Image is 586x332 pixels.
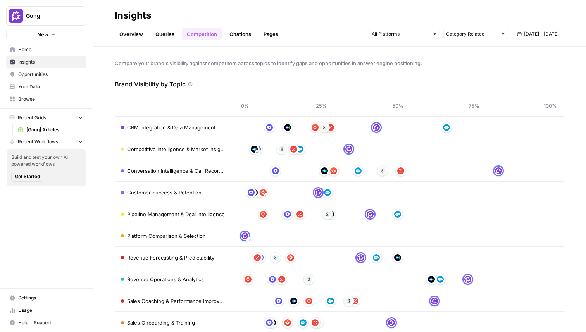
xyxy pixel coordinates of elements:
a: Settings [6,292,86,304]
img: hqfc7lxcqkggco7ktn8he1iiiia8 [272,167,279,174]
span: Build and test your own AI powered workflows [11,154,82,168]
img: wsphppoo7wgauyfs4ako1dw2w3xh [260,211,267,218]
span: Recent Grids [18,114,46,121]
span: Usage [18,307,83,314]
a: Usage [6,304,86,317]
img: w6cjb6u2gvpdnjw72qw8i2q5f3eb [495,167,502,174]
a: Pages [259,28,283,40]
button: New [6,29,86,40]
img: w6cjb6u2gvpdnjw72qw8i2q5f3eb [388,319,395,326]
img: vpq3xj2nnch2e2ivhsgwmf7hbkjf [278,146,285,153]
img: vpq3xj2nnch2e2ivhsgwmf7hbkjf [272,254,279,261]
img: Gong Logo [9,9,23,23]
a: Browse [6,93,86,105]
img: t5ivhg8jor0zzagzc03mug4u0re5 [327,298,334,304]
img: wsphppoo7wgauyfs4ako1dw2w3xh [260,189,267,196]
img: vpq3xj2nnch2e2ivhsgwmf7hbkjf [345,298,352,304]
span: Revenue Operations & Analytics [127,275,204,283]
img: hqfc7lxcqkggco7ktn8he1iiiia8 [248,189,255,196]
img: wsphppoo7wgauyfs4ako1dw2w3xh [245,276,252,283]
span: CRM Integration & Data Management [127,124,215,131]
img: h6qlr8a97mop4asab8l5qtldq2wv [394,254,401,261]
img: hcm4s7ic2xq26rsmuray6dv1kquq [296,211,303,218]
button: [DATE] - [DATE] [512,29,564,39]
span: 0% [237,102,253,110]
img: w6cjb6u2gvpdnjw72qw8i2q5f3eb [357,254,364,261]
span: Gong [26,12,73,20]
span: + 1 [256,149,260,157]
img: hcm4s7ic2xq26rsmuray6dv1kquq [327,124,334,131]
span: Your Data [18,83,83,90]
span: Home [18,46,83,53]
img: w6cjb6u2gvpdnjw72qw8i2q5f3eb [241,232,248,239]
img: w6cjb6u2gvpdnjw72qw8i2q5f3eb [464,276,471,283]
a: Your Data [6,81,86,93]
img: wsphppoo7wgauyfs4ako1dw2w3xh [312,124,319,131]
img: t5ivhg8jor0zzagzc03mug4u0re5 [296,146,303,153]
img: vpq3xj2nnch2e2ivhsgwmf7hbkjf [305,276,312,283]
img: t5ivhg8jor0zzagzc03mug4u0re5 [355,167,362,174]
span: Revenue Forecasting & Predictability [127,254,214,261]
span: Conversation Intelligence & Call Recording [127,167,225,175]
span: Pipeline Management & Deal Intelligence [127,210,225,218]
img: wsphppoo7wgauyfs4ako1dw2w3xh [284,319,291,326]
a: Insights [6,56,86,68]
span: + 6 [247,236,252,244]
img: h6qlr8a97mop4asab8l5qtldq2wv [290,298,297,304]
span: [Gong] Articles [26,126,83,133]
span: + 1 [265,192,269,200]
a: Citations [225,28,256,40]
input: All Platforms [372,30,429,38]
img: h6qlr8a97mop4asab8l5qtldq2wv [321,167,328,174]
a: Home [6,43,86,56]
button: Get Started [11,172,43,182]
span: Opportunities [18,71,83,78]
button: Recent Workflows [6,136,86,148]
a: [Gong] Articles [14,124,86,136]
img: w6cjb6u2gvpdnjw72qw8i2q5f3eb [431,298,438,304]
span: New [37,31,48,38]
span: Platform Comparison & Selection [127,232,206,240]
img: wsphppoo7wgauyfs4ako1dw2w3xh [287,254,294,261]
img: vpq3xj2nnch2e2ivhsgwmf7hbkjf [324,211,331,218]
button: Workspace: Gong [6,6,86,26]
button: Help + Support [6,317,86,329]
img: hcm4s7ic2xq26rsmuray6dv1kquq [312,319,319,326]
img: wsphppoo7wgauyfs4ako1dw2w3xh [330,167,337,174]
img: w6cjb6u2gvpdnjw72qw8i2q5f3eb [345,146,352,153]
a: Opportunities [6,68,86,81]
img: hqfc7lxcqkggco7ktn8he1iiiia8 [269,276,276,283]
img: hqfc7lxcqkggco7ktn8he1iiiia8 [275,298,282,304]
button: Recent Grids [6,112,86,124]
img: w6cjb6u2gvpdnjw72qw8i2q5f3eb [373,124,380,131]
span: 50% [390,102,405,110]
span: Help + Support [18,319,83,326]
img: t5ivhg8jor0zzagzc03mug4u0re5 [443,124,450,131]
span: 100% [543,102,558,110]
img: w6cjb6u2gvpdnjw72qw8i2q5f3eb [367,211,374,218]
a: Queries [151,28,179,40]
img: h6qlr8a97mop4asab8l5qtldq2wv [284,124,291,131]
img: vpq3xj2nnch2e2ivhsgwmf7hbkjf [379,167,386,174]
img: h6qlr8a97mop4asab8l5qtldq2wv [428,276,435,283]
img: t5ivhg8jor0zzagzc03mug4u0re5 [373,254,380,261]
img: w6cjb6u2gvpdnjw72qw8i2q5f3eb [315,189,322,196]
span: 25% [314,102,329,110]
span: Settings [18,294,83,301]
span: 75% [466,102,482,110]
span: Browse [18,96,83,103]
span: Get Started [15,173,40,180]
span: Sales Onboarding & Training [127,319,195,327]
img: hqfc7lxcqkggco7ktn8he1iiiia8 [284,211,291,218]
span: Competitive Intelligence & Market Insights [127,145,225,153]
img: hqfc7lxcqkggco7ktn8he1iiiia8 [266,124,273,131]
img: hcm4s7ic2xq26rsmuray6dv1kquq [290,146,297,153]
a: Overview [115,28,148,40]
span: Insights [18,58,83,65]
img: t5ivhg8jor0zzagzc03mug4u0re5 [437,276,444,283]
span: [DATE] - [DATE] [524,31,559,38]
img: hcm4s7ic2xq26rsmuray6dv1kquq [352,298,358,304]
img: hcm4s7ic2xq26rsmuray6dv1kquq [397,167,404,174]
p: Brand Visibility by Topic [115,79,186,89]
img: t5ivhg8jor0zzagzc03mug4u0re5 [300,319,307,326]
